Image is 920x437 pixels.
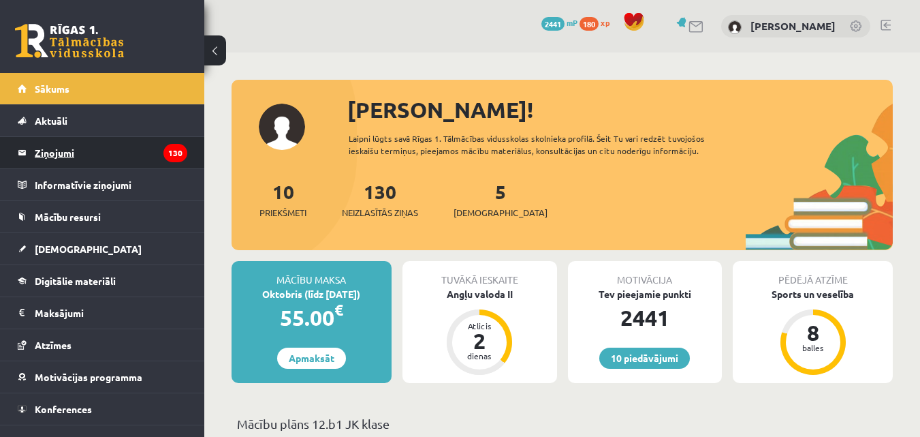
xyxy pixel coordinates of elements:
div: 2 [459,330,500,352]
div: Mācību maksa [232,261,392,287]
div: Pēdējā atzīme [733,261,893,287]
div: 55.00 [232,301,392,334]
div: Atlicis [459,322,500,330]
span: [DEMOGRAPHIC_DATA] [35,243,142,255]
a: 10 piedāvājumi [599,348,690,369]
div: balles [793,344,834,352]
a: Apmaksāt [277,348,346,369]
a: Maksājumi [18,297,187,329]
div: Tuvākā ieskaite [402,261,557,287]
span: Mācību resursi [35,211,101,223]
a: 130Neizlasītās ziņas [342,179,418,220]
legend: Maksājumi [35,297,187,329]
span: Digitālie materiāli [35,275,116,287]
span: Konferences [35,403,92,415]
span: 2441 [541,17,565,31]
span: 180 [580,17,599,31]
a: [PERSON_NAME] [750,19,836,33]
a: Konferences [18,393,187,425]
div: Laipni lūgts savā Rīgas 1. Tālmācības vidusskolas skolnieka profilā. Šeit Tu vari redzēt tuvojošo... [349,132,746,157]
span: Aktuāli [35,115,67,127]
a: Digitālie materiāli [18,265,187,297]
div: Motivācija [568,261,723,287]
a: Sākums [18,73,187,104]
a: Mācību resursi [18,201,187,232]
span: [DEMOGRAPHIC_DATA] [454,206,548,220]
legend: Informatīvie ziņojumi [35,169,187,200]
span: xp [601,17,609,28]
span: Motivācijas programma [35,371,142,383]
div: Angļu valoda II [402,287,557,301]
p: Mācību plāns 12.b1 JK klase [237,415,887,433]
a: Ziņojumi130 [18,137,187,168]
a: [DEMOGRAPHIC_DATA] [18,233,187,265]
i: 130 [163,144,187,162]
a: Sports un veselība 8 balles [733,287,893,377]
a: Atzīmes [18,329,187,361]
div: 8 [793,322,834,344]
a: 10Priekšmeti [259,179,306,220]
a: Rīgas 1. Tālmācības vidusskola [15,24,124,58]
a: Informatīvie ziņojumi [18,169,187,200]
div: 2441 [568,301,723,334]
div: Sports un veselība [733,287,893,301]
img: Anna Bukovska [728,20,742,34]
a: 180 xp [580,17,616,28]
a: 2441 mP [541,17,577,28]
legend: Ziņojumi [35,137,187,168]
div: [PERSON_NAME]! [347,93,893,126]
a: Aktuāli [18,105,187,136]
span: € [334,300,343,320]
span: Priekšmeti [259,206,306,220]
div: Oktobris (līdz [DATE]) [232,287,392,301]
div: Tev pieejamie punkti [568,287,723,301]
span: Atzīmes [35,339,72,351]
a: Motivācijas programma [18,361,187,393]
span: mP [567,17,577,28]
span: Sākums [35,82,69,95]
a: Angļu valoda II Atlicis 2 dienas [402,287,557,377]
a: 5[DEMOGRAPHIC_DATA] [454,179,548,220]
div: dienas [459,352,500,360]
span: Neizlasītās ziņas [342,206,418,220]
